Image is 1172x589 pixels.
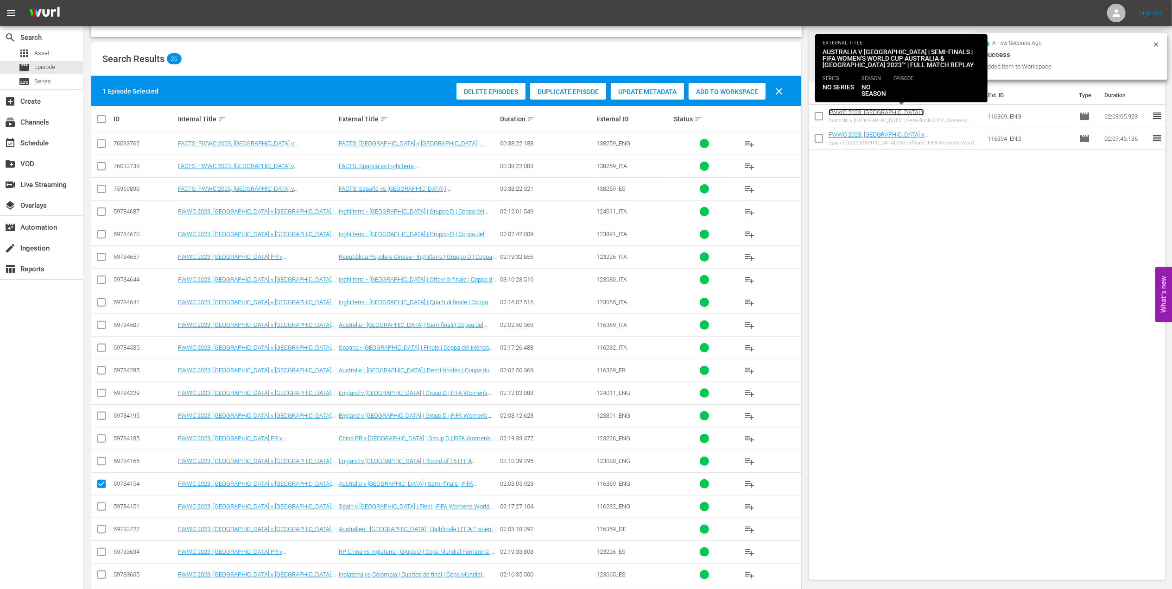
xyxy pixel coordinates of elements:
div: External Title [339,113,497,125]
div: 02:17:27.104 [500,503,594,510]
div: Added Item to Workspace [984,62,1150,71]
div: Australia v [GEOGRAPHIC_DATA] | Semi-finals | FIFA Women's World Cup Australia & [GEOGRAPHIC_DATA... [829,118,980,124]
span: 123080_ITA [596,276,627,283]
button: playlist_add [738,246,760,268]
a: Spain v [GEOGRAPHIC_DATA] | Final | FIFA Women's World Cup Australia & [GEOGRAPHIC_DATA] 2023™ | ... [339,503,493,524]
a: Sign Out [1139,9,1163,17]
a: Spagna - [GEOGRAPHIC_DATA] | Finale | Coppa del Mondo femminile FIFA Australia & [GEOGRAPHIC_DATA... [339,344,493,365]
span: 138259_ITA [596,163,627,169]
div: 02:08:12.628 [500,412,594,419]
span: playlist_add [744,161,755,172]
div: 59784585 [114,344,175,351]
div: 59784195 [114,412,175,419]
button: playlist_add [738,359,760,382]
a: FWWC 2023, [GEOGRAPHIC_DATA] v [GEOGRAPHIC_DATA] (ES) [178,571,335,585]
div: 1 Episode Selected [102,87,158,96]
a: FWWC 2023, [GEOGRAPHIC_DATA] v [GEOGRAPHIC_DATA] (IT) [178,344,335,358]
div: 02:16:35.500 [500,571,594,578]
span: playlist_add [744,433,755,444]
button: playlist_add [738,518,760,540]
a: FWWC 2023, [GEOGRAPHIC_DATA] v [GEOGRAPHIC_DATA] (IT) [178,208,335,222]
a: FWWC 2023, [GEOGRAPHIC_DATA] PR v [GEOGRAPHIC_DATA] (IT) [178,253,286,267]
button: playlist_add [738,541,760,563]
th: Title [829,82,982,108]
button: playlist_add [738,337,760,359]
a: China PR v [GEOGRAPHIC_DATA] | Group D | FIFA Women's World Cup Australia & [GEOGRAPHIC_DATA] 202... [339,435,494,456]
div: 59784687 [114,208,175,215]
span: Delete Episodes [456,88,526,95]
span: 123226_ITA [596,253,627,260]
div: 59784165 [114,457,175,464]
button: playlist_add [738,450,760,472]
a: England v [GEOGRAPHIC_DATA] | Group D | FIFA Women's World Cup [GEOGRAPHIC_DATA] & [GEOGRAPHIC_DA... [339,389,491,410]
span: playlist_add [744,183,755,194]
span: 2 [896,40,908,60]
button: playlist_add [738,155,760,177]
span: playlist_add [744,229,755,240]
div: 02:03:18.397 [500,526,594,533]
span: Asset [34,49,50,58]
div: 02:03:05.923 [500,480,594,487]
span: 123891_ENG [596,412,630,419]
div: 76033738 [114,163,175,169]
a: FWWC 2023, [GEOGRAPHIC_DATA] v [GEOGRAPHIC_DATA] (IT) [178,321,335,335]
span: 138259_ES [596,185,626,192]
a: FACTS: Spagna vs Inghilterra | [GEOGRAPHIC_DATA]/[GEOGRAPHIC_DATA] 2023 [339,163,468,176]
td: 116394_ENG [984,127,1076,150]
button: playlist_add [738,291,760,313]
a: FWWC 2023, [GEOGRAPHIC_DATA] v [GEOGRAPHIC_DATA] (EN) + on this day promo [178,457,335,471]
a: FWWC 2023, [GEOGRAPHIC_DATA] v [GEOGRAPHIC_DATA] (EN) [178,503,335,517]
span: Automation [5,222,16,233]
div: Duration [500,113,594,125]
span: Ingestion [5,243,16,254]
div: 02:19:32.856 [500,253,594,260]
button: playlist_add [738,382,760,404]
button: playlist_add [738,405,760,427]
span: Reports [5,263,16,275]
div: 59784229 [114,389,175,396]
a: FWWC 2023, [GEOGRAPHIC_DATA] v [GEOGRAPHIC_DATA] ([GEOGRAPHIC_DATA]) [178,526,335,539]
span: Overlays [5,200,16,211]
a: FWWC 2023, [GEOGRAPHIC_DATA] v [GEOGRAPHIC_DATA] (EN) + on this day promo [178,412,335,426]
span: playlist_add [744,342,755,353]
a: FWWC 2023, [GEOGRAPHIC_DATA] v [GEOGRAPHIC_DATA] (IT) [178,231,335,244]
span: VOD [5,158,16,169]
a: Australia - [GEOGRAPHIC_DATA] | Semifinali | Coppa del Mondo femminile FIFA Australia & [GEOGRAPH... [339,321,487,342]
div: 02:17:26.488 [500,344,594,351]
a: Australie - [GEOGRAPHIC_DATA] | Demi-finales | Coupe du Monde Féminine de la FIFA, [GEOGRAPHIC_DA... [339,367,493,388]
span: Channels [5,117,16,128]
a: FACTS: España vs [GEOGRAPHIC_DATA] | [GEOGRAPHIC_DATA]/[GEOGRAPHIC_DATA] 2023 [339,185,468,199]
td: 02:03:05.923 [1101,105,1152,127]
div: 59784644 [114,276,175,283]
span: Episode [1079,133,1090,144]
span: playlist_add [744,297,755,308]
button: Duplicate Episode [530,83,606,100]
span: 124011_ITA [596,208,627,215]
span: 123065_ITA [596,299,627,306]
span: playlist_add [744,274,755,285]
span: Update Metadata [611,88,684,95]
a: Inghilterra - [GEOGRAPHIC_DATA] | Ottavi di finale | Coppa del Mondo femminile FIFA Australia & [... [339,276,497,297]
div: 02:02:50.369 [500,321,594,328]
div: Default Workspace [816,36,1145,62]
a: FWWC 2023, [GEOGRAPHIC_DATA] v [GEOGRAPHIC_DATA] (EN) + on this day promo [178,480,335,494]
div: 75969896 [114,185,175,192]
span: 26 [167,53,182,64]
span: Episode [19,62,30,73]
div: 02:19:33.472 [500,435,594,442]
span: reorder [1152,110,1163,121]
div: Success [984,49,1160,60]
div: 59784151 [114,503,175,510]
a: Repubblica Popolare Cinese - Inghilterra | Gruppo D | Coppa del Mondo femminile FIFA Australia & ... [339,253,496,274]
a: FWWC 2023, [GEOGRAPHIC_DATA] v [GEOGRAPHIC_DATA] (IT) [178,299,335,313]
button: playlist_add [738,269,760,291]
div: 59784657 [114,253,175,260]
div: 76033762 [114,140,175,147]
button: Update Metadata [611,83,684,100]
a: FWWC 2023, [GEOGRAPHIC_DATA] PR v [GEOGRAPHIC_DATA] (ES) [178,548,286,562]
div: External ID [596,115,671,123]
a: England v [GEOGRAPHIC_DATA] | Group D | FIFA Women's World Cup [GEOGRAPHIC_DATA] & [GEOGRAPHIC_DA... [339,412,491,433]
div: 59784154 [114,480,175,487]
div: Internal Title [178,113,336,125]
span: Add to Workspace [689,88,766,95]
